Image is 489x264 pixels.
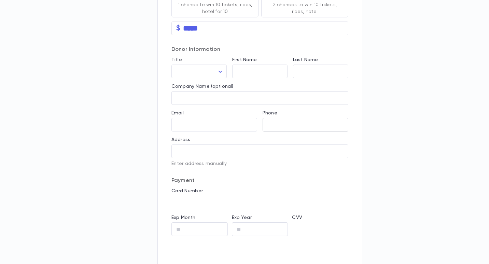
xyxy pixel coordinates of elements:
p: 1 chance to win 10 tickets, rides, hotel for 10 [177,1,253,15]
p: Payment [171,177,348,184]
label: Exp Month [171,215,195,220]
p: Enter address manually [171,161,348,166]
p: CVV [292,215,348,220]
p: $ [176,25,180,32]
label: Last Name [293,57,318,62]
label: Phone [263,110,277,116]
label: Title [171,57,182,62]
iframe: cvv [292,222,348,236]
label: Company Name (optional) [171,84,233,89]
p: 2 chances to win 10 tickets, rides, hotel [267,1,343,15]
label: Address [171,137,190,142]
label: First Name [232,57,257,62]
div: ​ [171,65,227,78]
iframe: card [171,196,348,209]
label: Exp Year [232,215,252,220]
p: Donor Information [171,46,348,53]
p: Card Number [171,188,348,194]
label: Email [171,110,184,116]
